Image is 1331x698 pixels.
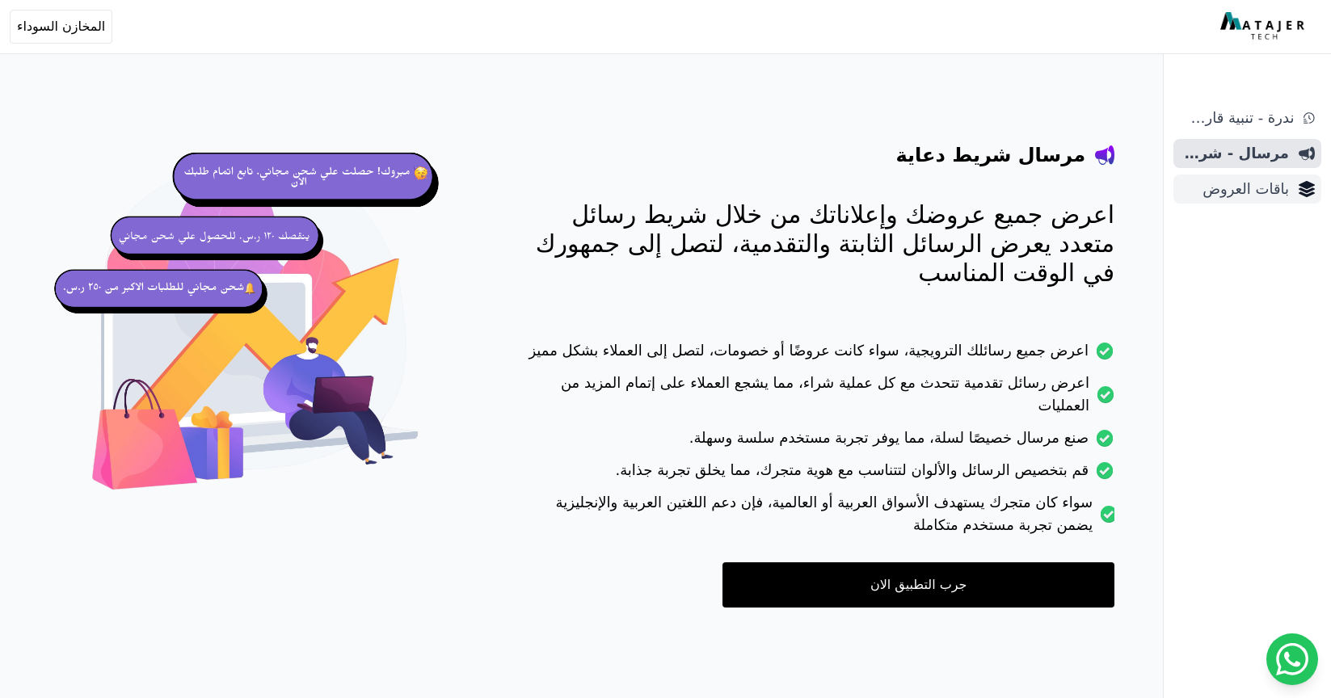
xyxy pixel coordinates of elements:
[10,10,112,44] button: المخازن السوداء
[17,17,105,36] span: المخازن السوداء
[527,339,1114,372] li: اعرض جميع رسائلك الترويجية، سواء كانت عروضًا أو خصومات، لتصل إلى العملاء بشكل مميز
[722,562,1114,608] a: جرب التطبيق الان
[1180,178,1289,200] span: باقات العروض
[48,129,462,543] img: hero
[527,427,1114,459] li: صنع مرسال خصيصًا لسلة، مما يوفر تجربة مستخدم سلسة وسهلة.
[527,372,1114,427] li: اعرض رسائل تقدمية تتحدث مع كل عملية شراء، مما يشجع العملاء على إتمام المزيد من العمليات
[527,491,1114,546] li: سواء كان متجرك يستهدف الأسواق العربية أو العالمية، فإن دعم اللغتين العربية والإنجليزية يضمن تجربة...
[527,200,1114,288] p: اعرض جميع عروضك وإعلاناتك من خلال شريط رسائل متعدد يعرض الرسائل الثابتة والتقدمية، لتصل إلى جمهور...
[1180,107,1294,129] span: ندرة - تنبية قارب علي النفاذ
[896,142,1085,168] h4: مرسال شريط دعاية
[1180,142,1289,165] span: مرسال - شريط دعاية
[527,459,1114,491] li: قم بتخصيص الرسائل والألوان لتتناسب مع هوية متجرك، مما يخلق تجربة جذابة.
[1220,12,1308,41] img: MatajerTech Logo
